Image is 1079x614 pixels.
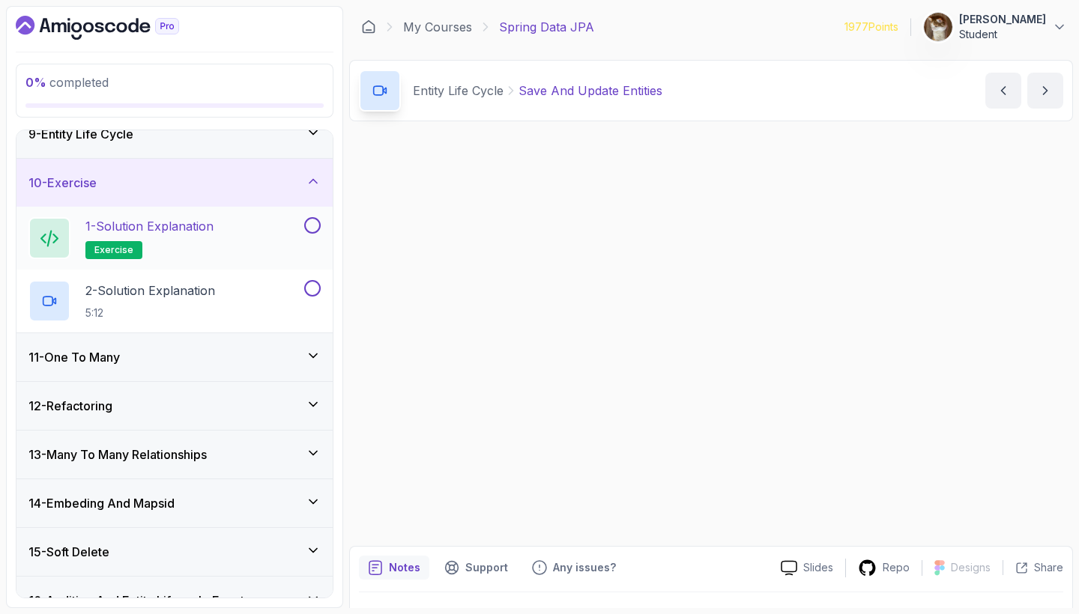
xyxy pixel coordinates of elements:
[16,16,214,40] a: Dashboard
[85,282,215,300] p: 2 - Solution Explanation
[959,27,1046,42] p: Student
[985,73,1021,109] button: previous content
[523,556,625,580] button: Feedback button
[16,110,333,158] button: 9-Entity Life Cycle
[553,560,616,575] p: Any issues?
[1027,73,1063,109] button: next content
[361,19,376,34] a: Dashboard
[28,280,321,322] button: 2-Solution Explanation5:12
[1003,560,1063,575] button: Share
[499,18,594,36] p: Spring Data JPA
[28,348,120,366] h3: 11 - One To Many
[25,75,109,90] span: completed
[28,217,321,259] button: 1-Solution Explanationexercise
[389,560,420,575] p: Notes
[28,174,97,192] h3: 10 - Exercise
[16,159,333,207] button: 10-Exercise
[28,125,133,143] h3: 9 - Entity Life Cycle
[465,560,508,575] p: Support
[28,446,207,463] h3: 13 - Many To Many Relationships
[403,18,472,36] a: My Courses
[16,382,333,430] button: 12-Refactoring
[923,12,1067,42] button: user profile image[PERSON_NAME]Student
[844,19,898,34] p: 1977 Points
[883,560,910,575] p: Repo
[1034,560,1063,575] p: Share
[519,82,662,100] p: Save And Update Entities
[803,560,833,575] p: Slides
[25,75,46,90] span: 0 %
[16,333,333,381] button: 11-One To Many
[951,560,991,575] p: Designs
[846,559,922,577] a: Repo
[85,306,215,320] p: 5:12
[16,528,333,576] button: 15-Soft Delete
[959,12,1046,27] p: [PERSON_NAME]
[28,397,112,415] h3: 12 - Refactoring
[359,556,429,580] button: notes button
[28,494,175,512] h3: 14 - Embeding And Mapsid
[435,556,517,580] button: Support button
[28,592,250,610] h3: 16 - Auditing And Entity Lifecycle Events
[924,13,952,41] img: user profile image
[413,82,504,100] p: Entity Life Cycle
[16,479,333,527] button: 14-Embeding And Mapsid
[16,431,333,478] button: 13-Many To Many Relationships
[85,217,214,235] p: 1 - Solution Explanation
[94,244,133,256] span: exercise
[769,560,845,576] a: Slides
[28,543,109,561] h3: 15 - Soft Delete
